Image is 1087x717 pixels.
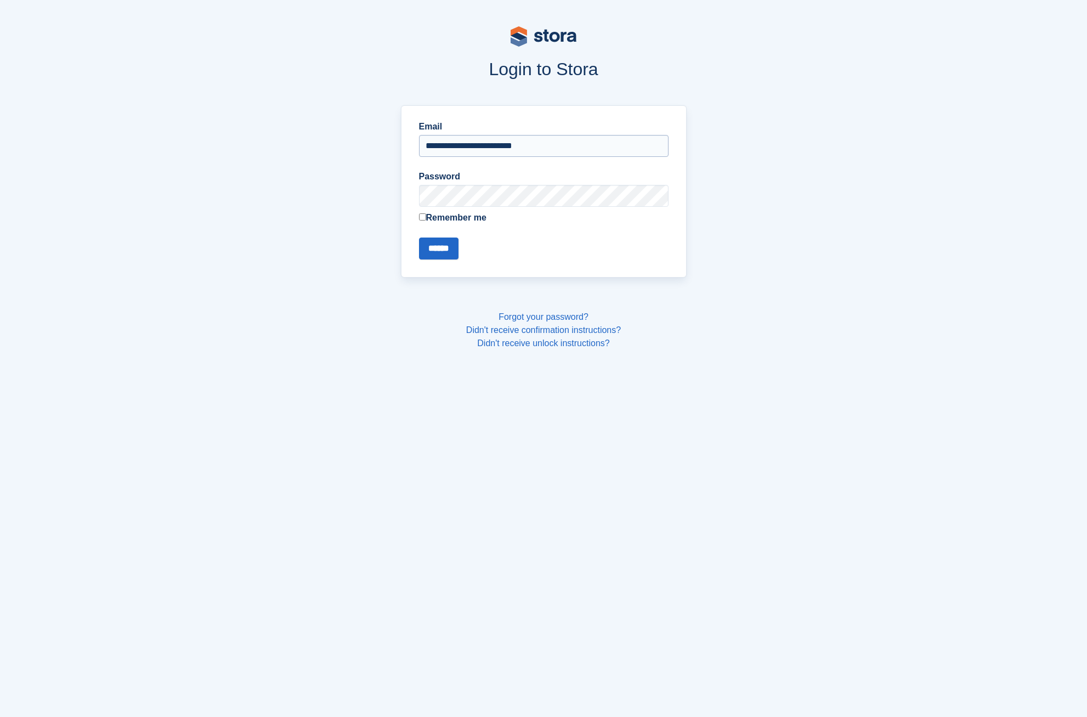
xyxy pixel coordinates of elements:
[419,120,669,133] label: Email
[419,213,426,221] input: Remember me
[466,325,621,335] a: Didn't receive confirmation instructions?
[499,312,588,321] a: Forgot your password?
[477,338,609,348] a: Didn't receive unlock instructions?
[191,59,896,79] h1: Login to Stora
[419,170,669,183] label: Password
[419,211,669,224] label: Remember me
[511,26,576,47] img: stora-logo-53a41332b3708ae10de48c4981b4e9114cc0af31d8433b30ea865607fb682f29.svg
